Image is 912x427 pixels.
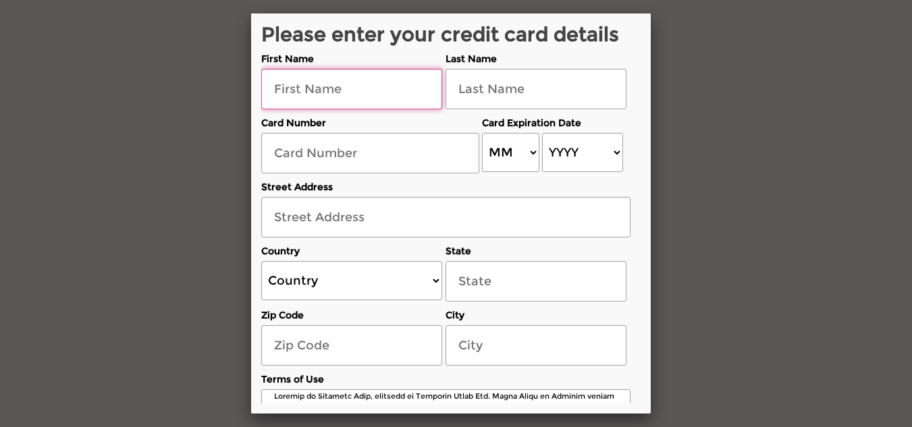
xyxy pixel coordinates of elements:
label: Card Number [261,116,479,130]
input: First Name [261,69,442,109]
label: Card Expiration Date [482,116,626,130]
label: Terms of Use [261,372,631,386]
input: Zip Code [261,325,442,366]
input: Last Name [446,69,626,109]
label: Zip Code [261,308,442,322]
input: Street Address [261,197,631,237]
label: State [446,244,626,258]
label: First Name [261,52,442,65]
label: Country [261,244,442,258]
label: City [446,308,626,322]
input: Card Number [261,133,479,173]
label: Last Name [446,52,626,65]
input: State [446,261,626,302]
h2: Please enter your credit card details [261,24,631,45]
input: City [446,325,626,366]
label: Street Address [261,180,631,194]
